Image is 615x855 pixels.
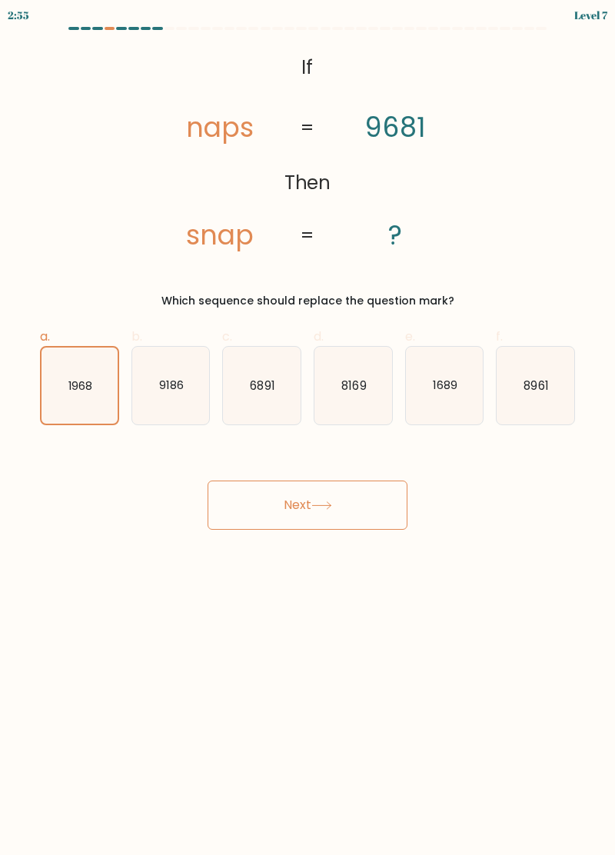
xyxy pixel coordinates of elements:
div: Level 7 [574,7,607,23]
tspan: = [301,222,314,249]
svg: @import url('[URL][DOMAIN_NAME]); [139,48,476,256]
span: c. [222,328,232,345]
text: 1968 [68,378,92,393]
tspan: 9681 [364,108,426,146]
div: Which sequence should replace the question mark? [49,293,566,309]
span: a. [40,328,50,345]
text: 8169 [341,377,366,393]
tspan: If [301,54,313,81]
text: 9186 [159,377,184,393]
tspan: snap [186,216,254,254]
tspan: Then [284,169,331,196]
span: f. [496,328,503,345]
span: b. [131,328,142,345]
tspan: = [301,115,314,141]
tspan: naps [186,108,254,146]
button: Next [208,481,407,530]
text: 8961 [524,377,549,393]
div: 2:55 [8,7,29,23]
text: 1689 [433,377,457,393]
tspan: ? [388,216,402,254]
text: 6891 [251,377,275,393]
span: e. [405,328,415,345]
span: d. [314,328,324,345]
